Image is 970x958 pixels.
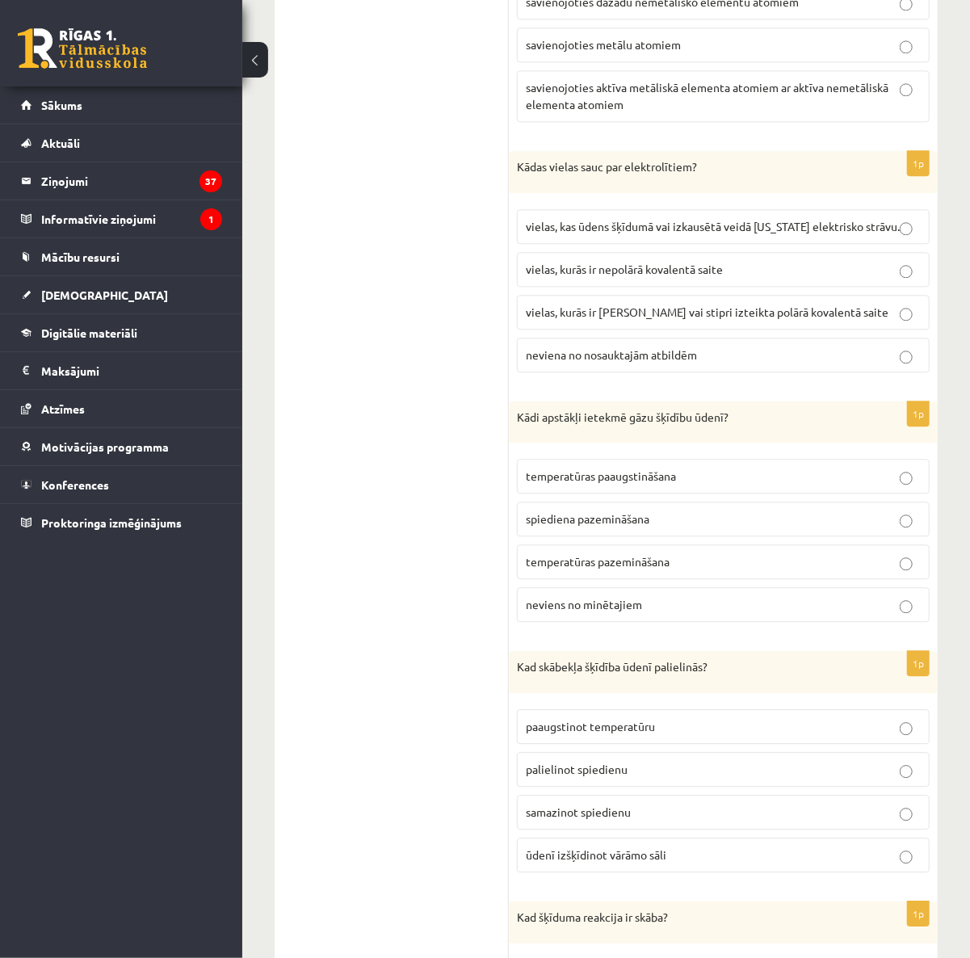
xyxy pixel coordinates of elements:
[41,250,120,264] span: Mācību resursi
[526,762,628,776] span: palielinot spiedienu
[21,162,222,200] a: Ziņojumi37
[21,238,222,275] a: Mācību resursi
[526,80,888,111] span: savienojoties aktīva metāliskā elementa atomiem ar aktīva nemetāliskā elementa atomiem
[526,511,649,526] span: spiediena pazemināšana
[900,472,913,485] input: temperatūras paaugstināšana
[41,401,85,416] span: Atzīmes
[41,352,222,389] legend: Maksājumi
[900,600,913,613] input: neviens no minētajiem
[526,805,631,819] span: samazinot spiedienu
[21,124,222,162] a: Aktuāli
[526,554,670,569] span: temperatūras pazemināšana
[41,136,80,150] span: Aktuāli
[21,86,222,124] a: Sākums
[21,504,222,541] a: Proktoringa izmēģinājums
[526,719,655,733] span: paaugstinot temperatūru
[41,515,182,530] span: Proktoringa izmēģinājums
[41,162,222,200] legend: Ziņojumi
[907,401,930,426] p: 1p
[526,347,697,362] span: neviena no nosauktajām atbildēm
[41,439,169,454] span: Motivācijas programma
[900,308,913,321] input: vielas, kurās ir [PERSON_NAME] vai stipri izteikta polārā kovalentā saite
[517,910,849,926] p: Kad šķīduma reakcija ir skāba?
[21,466,222,503] a: Konferences
[900,765,913,778] input: palielinot spiedienu
[41,288,168,302] span: [DEMOGRAPHIC_DATA]
[526,262,723,276] span: vielas, kurās ir nepolārā kovalentā saite
[526,847,666,862] span: ūdenī izšķīdinot vārāmo sāli
[41,477,109,492] span: Konferences
[517,410,849,426] p: Kādi apstākļi ietekmē gāzu šķīdību ūdenī?
[900,557,913,570] input: temperatūras pazemināšana
[907,650,930,676] p: 1p
[900,722,913,735] input: paaugstinot temperatūru
[21,428,222,465] a: Motivācijas programma
[199,170,222,192] i: 37
[21,314,222,351] a: Digitālie materiāli
[526,219,900,233] span: vielas, kas ūdens šķīdumā vai izkausētā veidā [US_STATE] elektrisko strāvu.
[517,159,849,175] p: Kādas vielas sauc par elektrolītiem?
[21,352,222,389] a: Maksājumi
[526,37,681,52] span: savienojoties metālu atomiem
[18,28,147,69] a: Rīgas 1. Tālmācības vidusskola
[517,659,849,675] p: Kad skābekļa šķīdība ūdenī palielinās?
[907,150,930,176] p: 1p
[21,200,222,237] a: Informatīvie ziņojumi1
[21,390,222,427] a: Atzīmes
[900,265,913,278] input: vielas, kurās ir nepolārā kovalentā saite
[900,351,913,363] input: neviena no nosauktajām atbildēm
[526,305,888,319] span: vielas, kurās ir [PERSON_NAME] vai stipri izteikta polārā kovalentā saite
[900,808,913,821] input: samazinot spiedienu
[900,851,913,863] input: ūdenī izšķīdinot vārāmo sāli
[41,98,82,112] span: Sākums
[900,83,913,96] input: savienojoties aktīva metāliskā elementa atomiem ar aktīva nemetāliskā elementa atomiem
[526,597,642,611] span: neviens no minētajiem
[900,515,913,527] input: spiediena pazemināšana
[21,276,222,313] a: [DEMOGRAPHIC_DATA]
[526,468,676,483] span: temperatūras paaugstināšana
[41,326,137,340] span: Digitālie materiāli
[907,901,930,926] p: 1p
[900,222,913,235] input: vielas, kas ūdens šķīdumā vai izkausētā veidā [US_STATE] elektrisko strāvu.
[900,40,913,53] input: savienojoties metālu atomiem
[41,200,222,237] legend: Informatīvie ziņojumi
[200,208,222,230] i: 1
